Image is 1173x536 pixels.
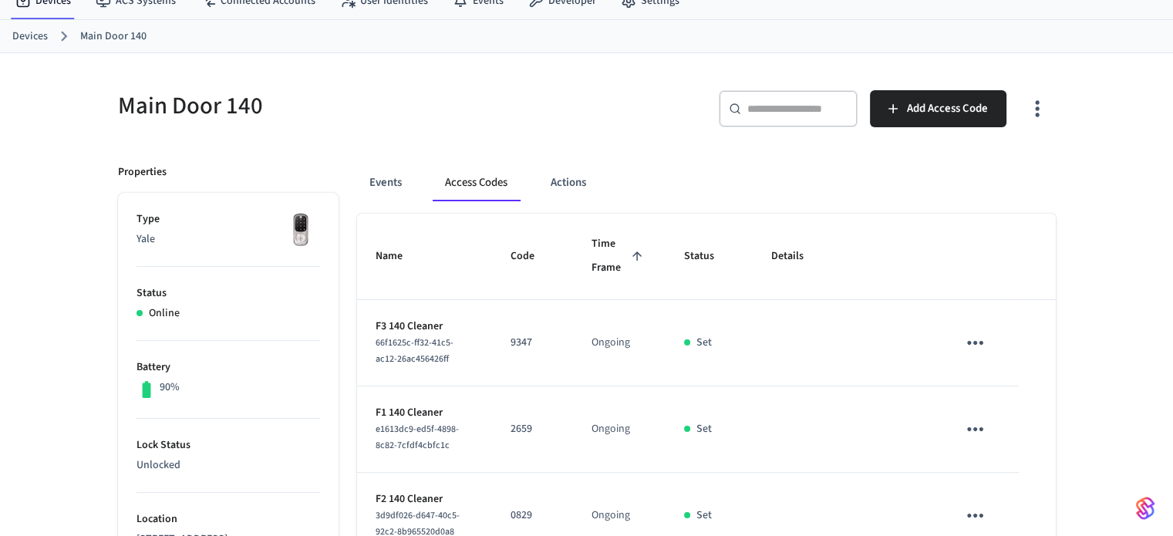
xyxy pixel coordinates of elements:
a: Devices [12,29,48,45]
p: Unlocked [137,457,320,474]
button: Actions [538,164,598,201]
p: Online [149,305,180,322]
p: Set [696,335,712,351]
p: Yale [137,231,320,248]
span: Details [771,244,824,268]
span: Add Access Code [907,99,988,119]
button: Events [357,164,414,201]
span: e1613dc9-ed5f-4898-8c82-7cfdf4cbfc1c [376,423,459,452]
span: 66f1625c-ff32-41c5-ac12-26ac456426ff [376,336,453,366]
a: Main Door 140 [80,29,147,45]
p: 9347 [511,335,554,351]
h5: Main Door 140 [118,90,578,122]
img: SeamLogoGradient.69752ec5.svg [1136,496,1154,521]
button: Access Codes [433,164,520,201]
button: Add Access Code [870,90,1006,127]
p: Properties [118,164,167,180]
div: ant example [357,164,1056,201]
p: Lock Status [137,437,320,453]
p: Set [696,507,712,524]
p: 0829 [511,507,554,524]
p: 2659 [511,421,554,437]
img: Yale Assure Touchscreen Wifi Smart Lock, Satin Nickel, Front [281,211,320,250]
span: Name [376,244,423,268]
td: Ongoing [573,300,666,386]
td: Ongoing [573,386,666,473]
p: Type [137,211,320,228]
p: F3 140 Cleaner [376,319,474,335]
p: Location [137,511,320,528]
p: Status [137,285,320,302]
span: Status [684,244,734,268]
p: F2 140 Cleaner [376,491,474,507]
p: F1 140 Cleaner [376,405,474,421]
p: 90% [160,379,180,396]
p: Battery [137,359,320,376]
span: Code [511,244,554,268]
p: Set [696,421,712,437]
span: Time Frame [592,232,647,281]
